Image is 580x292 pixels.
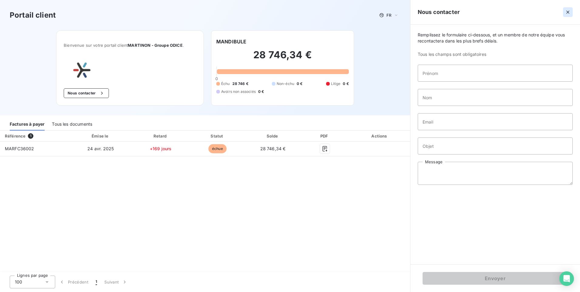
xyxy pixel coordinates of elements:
span: Litige [331,81,341,87]
span: +169 jours [150,146,172,151]
span: FR [386,13,391,18]
span: MARTINON - Groupe ODICE [128,43,182,48]
input: placeholder [418,113,573,130]
div: Factures à payer [10,118,45,131]
span: 1 [96,279,97,285]
div: Open Intercom Messenger [559,271,574,286]
button: Suivant [101,276,131,288]
div: PDF [302,133,348,139]
h6: MANDIBULE [216,38,246,45]
div: Statut [191,133,244,139]
h3: Portail client [10,10,56,21]
span: 0 € [297,81,302,87]
div: Actions [351,133,409,139]
div: Solde [247,133,299,139]
span: 1 [28,133,33,139]
span: échue [208,144,227,153]
span: 0 € [258,89,264,94]
h5: Nous contacter [418,8,460,16]
button: 1 [92,276,101,288]
input: placeholder [418,138,573,154]
span: 100 [15,279,22,285]
span: Échu [221,81,230,87]
button: Nous contacter [64,88,109,98]
span: 28 746 € [232,81,248,87]
div: Émise le [71,133,131,139]
span: Bienvenue sur votre portail client . [64,43,196,48]
span: 24 avr. 2025 [87,146,114,151]
div: Tous les documents [52,118,92,131]
span: Tous les champs sont obligatoires [418,51,573,57]
span: Remplissez le formulaire ci-dessous, et un membre de notre équipe vous recontactera dans les plus... [418,32,573,44]
input: placeholder [418,89,573,106]
input: placeholder [418,65,573,82]
div: Retard [133,133,188,139]
span: Non-échu [277,81,294,87]
span: 0 [215,76,218,81]
span: Avoirs non associés [221,89,256,94]
div: Référence [5,134,25,138]
h2: 28 746,34 € [216,49,349,67]
span: MARFC36002 [5,146,34,151]
button: Précédent [55,276,92,288]
button: Envoyer [423,272,568,285]
img: Company logo [64,62,103,79]
span: 28 746,34 € [260,146,286,151]
span: 0 € [343,81,349,87]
